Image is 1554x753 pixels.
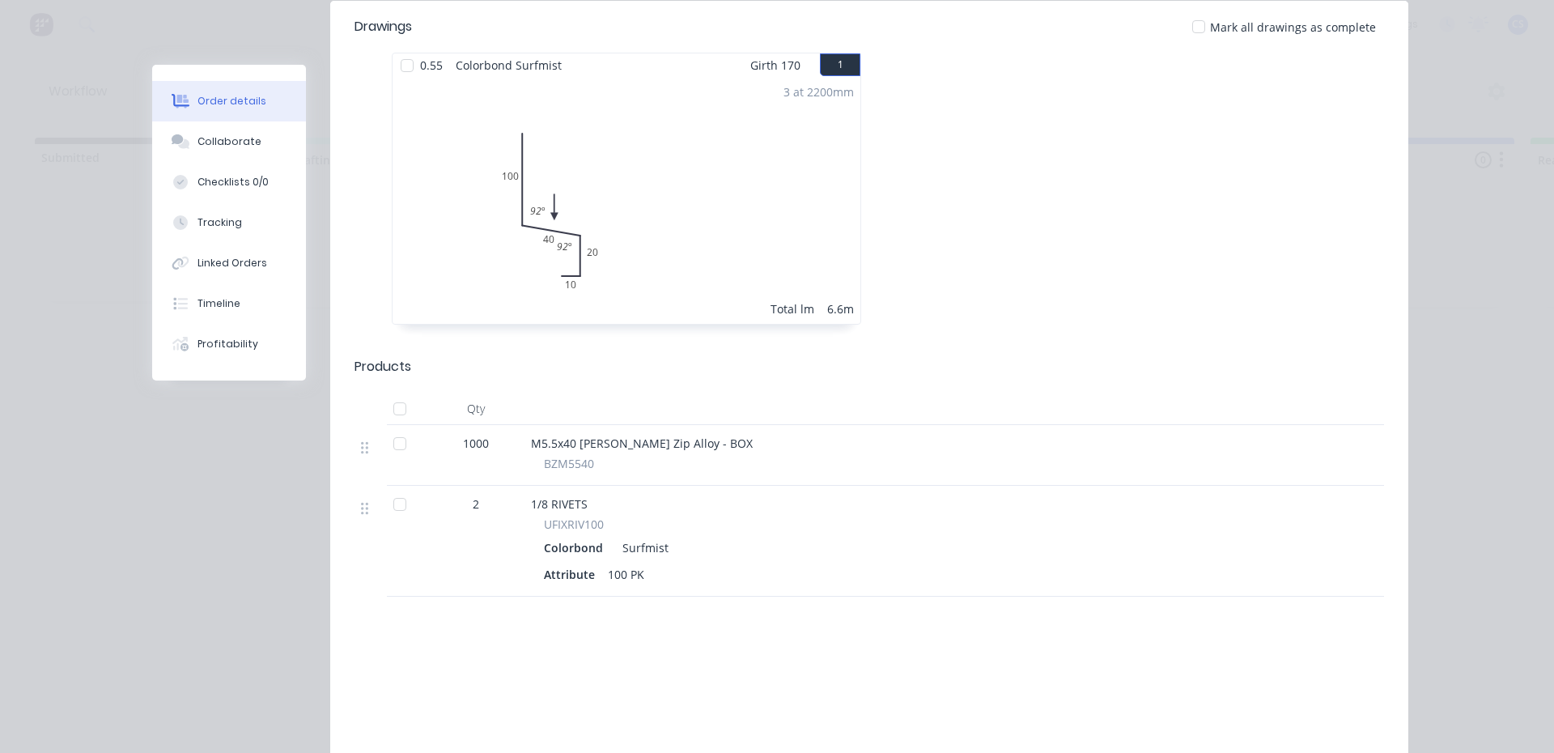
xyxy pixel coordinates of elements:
span: 1000 [463,435,489,452]
div: Timeline [197,296,240,311]
div: Attribute [544,563,601,586]
div: 3 at 2200mm [783,83,854,100]
span: Colorbond Surfmist [449,53,568,77]
div: Profitability [197,337,258,351]
button: Collaborate [152,121,306,162]
span: Girth 170 [750,53,800,77]
div: 010040201092º92º3 at 2200mmTotal lm6.6m [393,77,860,324]
button: Checklists 0/0 [152,162,306,202]
button: 1 [820,53,860,76]
div: Order details [197,94,266,108]
button: Timeline [152,283,306,324]
div: 100 PK [601,563,651,586]
span: BZM5540 [544,455,594,472]
button: Linked Orders [152,243,306,283]
span: Mark all drawings as complete [1210,19,1376,36]
span: 1/8 RIVETS [531,496,588,512]
div: Qty [427,393,524,425]
div: Products [355,357,411,376]
button: Order details [152,81,306,121]
span: UFIXRIV100 [544,516,604,533]
div: Total lm [771,300,814,317]
div: Linked Orders [197,256,267,270]
div: Collaborate [197,134,261,149]
span: 2 [473,496,479,513]
span: 0.55 [414,53,449,77]
span: M5.5x40 [PERSON_NAME] Zip Alloy - BOX [531,436,753,451]
div: 6.6m [827,300,854,317]
button: Tracking [152,202,306,243]
div: Tracking [197,215,242,230]
div: Drawings [355,17,412,36]
div: Surfmist [616,536,669,559]
button: Profitability [152,324,306,364]
div: Colorbond [544,536,609,559]
div: Checklists 0/0 [197,175,269,189]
